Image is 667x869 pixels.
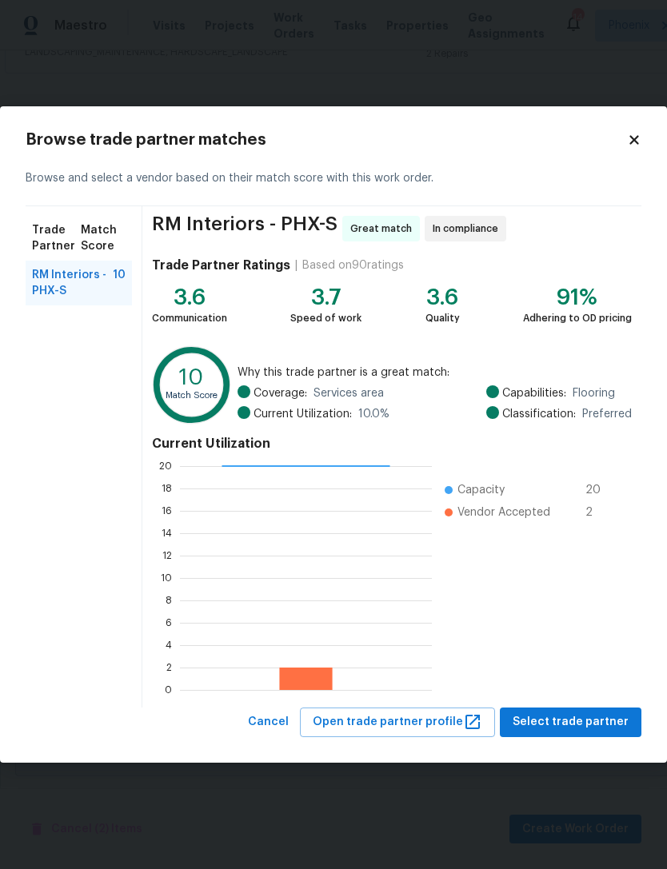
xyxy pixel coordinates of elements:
[152,289,227,305] div: 3.6
[457,482,505,498] span: Capacity
[166,596,172,605] text: 8
[152,216,337,241] span: RM Interiors - PHX-S
[585,504,611,520] span: 2
[32,267,113,299] span: RM Interiors - PHX-S
[582,406,632,422] span: Preferred
[433,221,505,237] span: In compliance
[457,504,550,520] span: Vendor Accepted
[152,257,290,273] h4: Trade Partner Ratings
[162,484,172,493] text: 18
[425,310,460,326] div: Quality
[500,708,641,737] button: Select trade partner
[513,712,629,732] span: Select trade partner
[242,708,295,737] button: Cancel
[314,385,384,401] span: Services area
[302,257,404,273] div: Based on 90 ratings
[152,310,227,326] div: Communication
[162,528,172,538] text: 14
[161,573,172,583] text: 10
[254,406,352,422] span: Current Utilization:
[159,461,172,471] text: 20
[358,406,389,422] span: 10.0 %
[26,132,627,148] h2: Browse trade partner matches
[162,551,172,560] text: 12
[290,289,361,305] div: 3.7
[290,310,361,326] div: Speed of work
[166,663,172,672] text: 2
[425,289,460,305] div: 3.6
[313,712,482,732] span: Open trade partner profile
[26,151,641,206] div: Browse and select a vendor based on their match score with this work order.
[254,385,307,401] span: Coverage:
[113,267,126,299] span: 10
[162,506,172,516] text: 16
[585,482,611,498] span: 20
[502,406,576,422] span: Classification:
[179,368,203,389] text: 10
[166,640,172,650] text: 4
[166,618,172,628] text: 6
[523,310,632,326] div: Adhering to OD pricing
[152,436,632,452] h4: Current Utilization
[165,685,172,695] text: 0
[238,365,632,381] span: Why this trade partner is a great match:
[573,385,615,401] span: Flooring
[32,222,81,254] span: Trade Partner
[523,289,632,305] div: 91%
[290,257,302,273] div: |
[300,708,495,737] button: Open trade partner profile
[248,712,289,732] span: Cancel
[81,222,126,254] span: Match Score
[166,391,218,400] text: Match Score
[350,221,418,237] span: Great match
[502,385,566,401] span: Capabilities:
